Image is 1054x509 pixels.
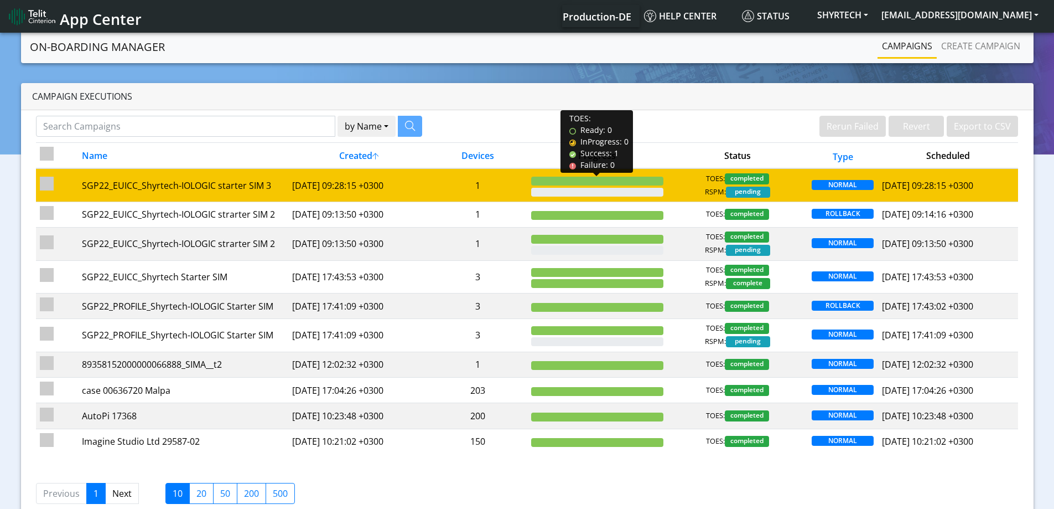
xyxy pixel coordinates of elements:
span: [DATE] 17:04:26 +0300 [882,384,973,397]
div: SGP22_EUICC_Shyrtech-IOLOGIC strarter SIM 2 [82,237,284,250]
span: App Center [60,9,142,29]
span: InProgress: 0 [565,136,629,147]
span: [DATE] 10:23:48 +0300 [882,410,973,422]
span: completed [725,232,769,243]
span: completed [725,436,769,447]
span: RSPM: [705,245,726,256]
td: 3 [429,293,527,318]
div: SGP22_PROFILE_Shyrtech-IOLOGIC Starter SIM [82,300,284,313]
div: 89358152000000066888_SIMA__t2 [82,358,284,371]
span: Ready: 0 [565,124,612,136]
td: 1 [429,352,527,377]
span: [DATE] 10:21:02 +0300 [882,435,973,448]
span: NORMAL [812,410,874,420]
td: [DATE] 10:21:02 +0300 [288,429,429,454]
span: ROLLBACK [812,301,874,311]
span: TOES: [706,232,725,243]
span: [DATE] 17:43:02 +0300 [882,300,973,312]
span: completed [725,173,769,184]
button: [EMAIL_ADDRESS][DOMAIN_NAME] [875,5,1045,25]
div: Campaign Executions [21,83,1034,110]
td: 1 [429,168,527,202]
span: RSPM: [705,187,726,198]
button: Rerun Failed [819,116,886,137]
div: case 00636720 Malpa [82,384,284,397]
span: [DATE] 09:14:16 +0300 [882,208,973,220]
th: Name [78,143,288,169]
a: On-Boarding Manager [30,36,165,58]
img: status.svg [742,10,754,22]
span: pending [726,336,770,347]
td: 203 [429,378,527,403]
th: Scheduled [878,143,1019,169]
span: Failure: 0 [565,159,615,171]
span: TOES: [706,410,725,421]
span: [DATE] 12:02:32 +0300 [882,358,973,371]
label: 50 [213,483,237,504]
span: completed [725,323,769,334]
div: Imagine Studio Ltd 29587-02 [82,435,284,448]
td: 200 [429,403,527,429]
span: Success: 1 [565,147,619,159]
td: [DATE] 10:23:48 +0300 [288,403,429,429]
span: ROLLBACK [812,209,874,219]
a: Help center [640,5,738,27]
img: Ready [569,128,576,135]
th: Devices [429,143,527,169]
td: [DATE] 17:04:26 +0300 [288,378,429,403]
label: 10 [165,483,190,504]
span: completed [725,359,769,370]
span: TOES: [706,436,725,447]
td: 1 [429,202,527,227]
input: Search Campaigns [36,116,335,137]
button: Revert [889,116,944,137]
span: NORMAL [812,436,874,446]
span: TOES: [706,265,725,276]
span: TOES: [706,173,725,184]
td: 1 [429,228,527,260]
div: SGP22_PROFILE_Shyrtech-IOLOGIC Starter SIM [82,328,284,342]
span: RSPM: [705,336,726,347]
span: completed [725,209,769,220]
span: [DATE] 09:13:50 +0300 [882,238,973,250]
span: NORMAL [812,180,874,190]
button: by Name [338,116,396,137]
span: completed [725,301,769,312]
th: Type [808,143,878,169]
label: 500 [266,483,295,504]
span: NORMAL [812,330,874,340]
span: NORMAL [812,359,874,369]
a: Campaigns [878,35,937,57]
td: [DATE] 17:41:09 +0300 [288,293,429,318]
td: [DATE] 09:28:15 +0300 [288,168,429,202]
span: complete [726,278,770,289]
span: NORMAL [812,238,874,248]
div: SGP22_EUICC_Shyrtech-IOLOGIC starter SIM 3 [82,179,284,192]
span: NORMAL [812,385,874,395]
td: [DATE] 17:41:09 +0300 [288,319,429,352]
span: TOES: [706,323,725,334]
img: Failure [569,163,576,169]
img: logo-telit-cinterion-gw-new.png [9,8,55,25]
span: [DATE] 09:28:15 +0300 [882,179,973,192]
td: [DATE] 12:02:32 +0300 [288,352,429,377]
a: Next [105,483,139,504]
img: knowledge.svg [644,10,656,22]
span: TOES: [569,112,591,124]
span: completed [725,410,769,421]
a: Your current platform instance [562,5,631,27]
img: In progress [569,140,576,146]
div: SGP22_EUICC_Shyrtech-IOLOGIC strarter SIM 2 [82,208,284,221]
td: [DATE] 17:43:53 +0300 [288,260,429,293]
th: Status [667,143,808,169]
a: App Center [9,4,140,28]
td: 3 [429,260,527,293]
th: Created [288,143,429,169]
span: [DATE] 17:41:09 +0300 [882,329,973,341]
span: Help center [644,10,716,22]
span: RSPM: [705,278,726,289]
span: NORMAL [812,271,874,281]
span: [DATE] 17:43:53 +0300 [882,271,973,283]
span: pending [726,245,770,256]
label: 20 [189,483,214,504]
